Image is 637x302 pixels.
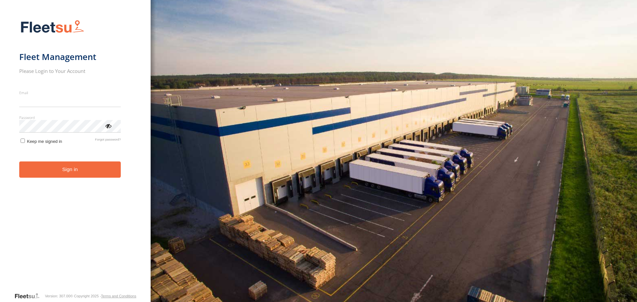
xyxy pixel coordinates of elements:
[19,68,121,74] h2: Please Login to Your Account
[70,294,136,298] div: © Copyright 2025 -
[19,51,121,62] h1: Fleet Management
[105,122,111,129] div: ViewPassword
[19,16,132,292] form: main
[45,294,70,298] div: Version: 307.00
[21,139,25,143] input: Keep me signed in
[19,115,121,120] label: Password
[27,139,62,144] span: Keep me signed in
[95,138,121,144] a: Forgot password?
[14,293,45,299] a: Visit our Website
[101,294,136,298] a: Terms and Conditions
[19,19,86,35] img: Fleetsu
[19,90,121,95] label: Email
[19,161,121,178] button: Sign in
